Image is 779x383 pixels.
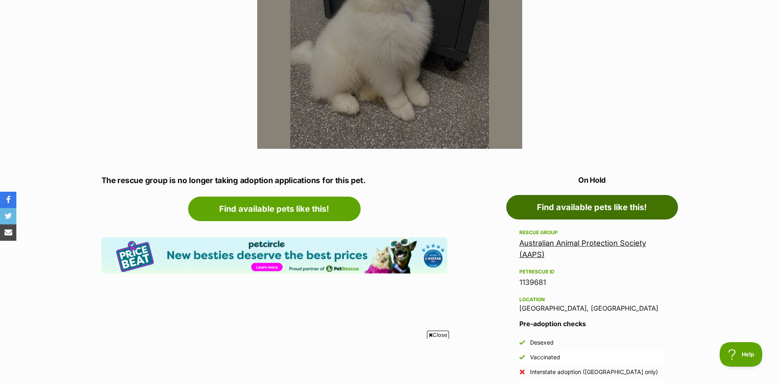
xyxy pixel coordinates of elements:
[101,237,447,273] img: Pet Circle promo banner
[101,175,447,187] p: The rescue group is no longer taking adoption applications for this pet.
[506,195,678,219] a: Find available pets like this!
[188,197,361,221] a: Find available pets like this!
[241,342,539,379] iframe: Advertisement
[519,229,665,236] div: Rescue group
[720,342,763,367] iframe: Help Scout Beacon - Open
[519,269,665,275] div: PetRescue ID
[530,338,554,347] div: Desexed
[427,331,449,339] span: Close
[519,239,646,259] a: Australian Animal Protection Society (AAPS)
[519,296,665,303] div: Location
[530,368,658,376] div: Interstate adoption ([GEOGRAPHIC_DATA] only)
[519,319,665,329] h3: Pre-adoption checks
[506,175,678,186] p: On Hold
[519,295,665,312] div: [GEOGRAPHIC_DATA], [GEOGRAPHIC_DATA]
[519,277,665,288] div: 1139681
[530,353,560,361] div: Vaccinated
